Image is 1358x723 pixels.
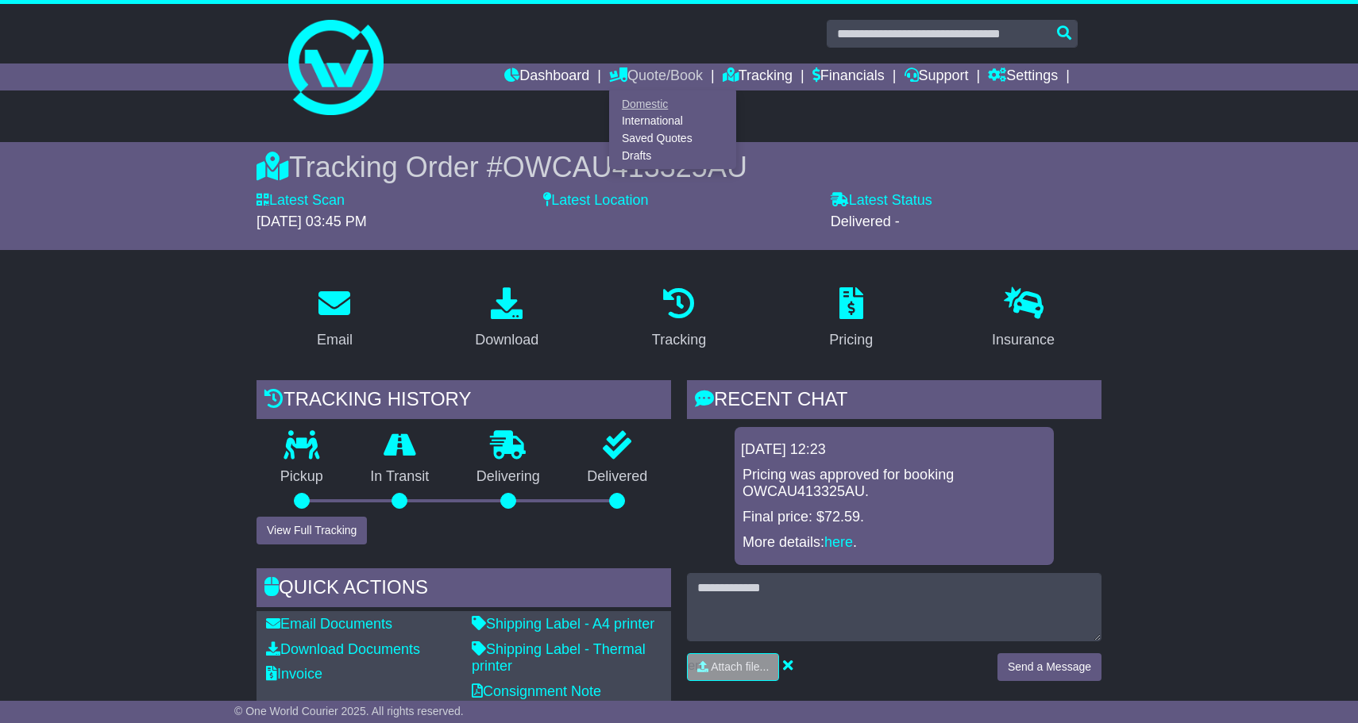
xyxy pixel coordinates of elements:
[723,63,793,90] a: Tracking
[465,282,549,356] a: Download
[812,63,885,90] a: Financials
[257,568,671,611] div: Quick Actions
[610,95,735,113] a: Domestic
[610,113,735,130] a: International
[610,147,735,164] a: Drafts
[307,282,363,356] a: Email
[982,282,1065,356] a: Insurance
[743,467,1046,501] p: Pricing was approved for booking OWCAU413325AU.
[257,150,1101,184] div: Tracking Order #
[609,63,703,90] a: Quote/Book
[905,63,969,90] a: Support
[257,517,367,544] button: View Full Tracking
[257,380,671,423] div: Tracking history
[741,441,1047,459] div: [DATE] 12:23
[642,282,716,356] a: Tracking
[266,666,322,682] a: Invoice
[743,534,1046,552] p: More details: .
[472,616,654,632] a: Shipping Label - A4 printer
[829,329,873,351] div: Pricing
[687,380,1101,423] div: RECENT CHAT
[503,151,747,183] span: OWCAU413325AU
[652,329,706,351] div: Tracking
[347,468,453,486] p: In Transit
[609,90,736,169] div: Quote/Book
[988,63,1058,90] a: Settings
[504,63,589,90] a: Dashboard
[266,641,420,657] a: Download Documents
[992,329,1055,351] div: Insurance
[453,468,564,486] p: Delivering
[543,192,648,210] label: Latest Location
[831,213,900,229] span: Delivered -
[257,468,347,486] p: Pickup
[819,282,883,356] a: Pricing
[610,130,735,148] a: Saved Quotes
[831,192,932,210] label: Latest Status
[472,683,601,699] a: Consignment Note
[472,641,646,675] a: Shipping Label - Thermal printer
[824,534,853,550] a: here
[257,192,345,210] label: Latest Scan
[997,653,1101,681] button: Send a Message
[234,705,464,717] span: © One World Courier 2025. All rights reserved.
[266,616,392,632] a: Email Documents
[475,329,538,351] div: Download
[317,329,353,351] div: Email
[564,468,672,486] p: Delivered
[257,213,367,229] span: [DATE] 03:45 PM
[743,509,1046,526] p: Final price: $72.59.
